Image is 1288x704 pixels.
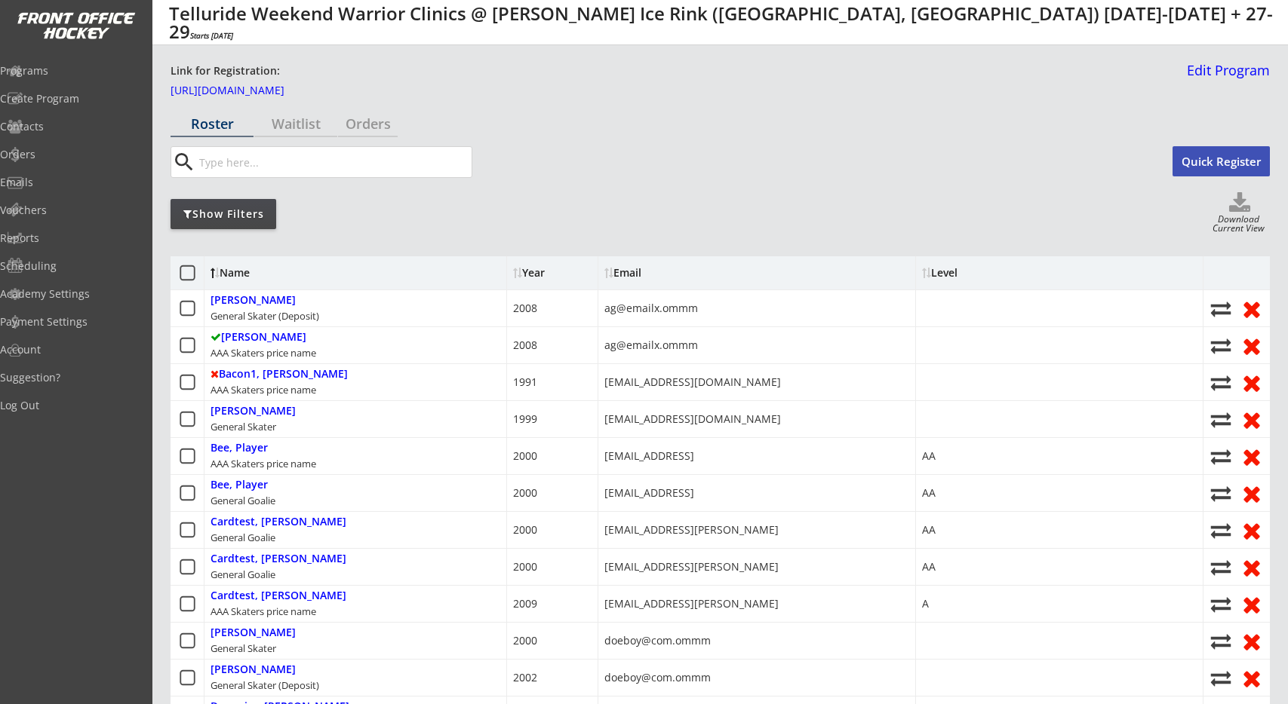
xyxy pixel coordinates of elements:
[211,294,296,307] div: [PERSON_NAME]
[1240,445,1264,468] button: Remove from roster (no refund)
[513,633,537,648] div: 2000
[1210,557,1232,577] button: Move player
[211,531,275,544] div: General Goalie
[211,368,348,381] div: Bacon1, [PERSON_NAME]
[190,30,233,41] em: Starts [DATE]
[211,309,319,323] div: General Skater (Deposit)
[1210,446,1232,467] button: Move player
[211,420,276,433] div: General Skater
[922,485,936,500] div: AA
[211,626,296,639] div: [PERSON_NAME]
[922,559,936,574] div: AA
[1210,631,1232,651] button: Move player
[1207,215,1270,235] div: Download Current View
[604,596,779,611] div: [EMAIL_ADDRESS][PERSON_NAME]
[1240,408,1264,431] button: Remove from roster (no refund)
[604,268,740,278] div: Email
[211,589,346,602] div: Cardtest, [PERSON_NAME]
[211,663,296,676] div: [PERSON_NAME]
[604,448,694,464] div: [EMAIL_ADDRESS]
[211,457,316,470] div: AAA Skaters price name
[1240,297,1264,320] button: Remove from roster (no refund)
[211,383,316,396] div: AAA Skaters price name
[171,207,276,222] div: Show Filters
[1210,335,1232,356] button: Move player
[922,268,1058,278] div: Level
[513,522,537,537] div: 2000
[604,375,781,390] div: [EMAIL_ADDRESS][DOMAIN_NAME]
[513,670,537,685] div: 2002
[1210,298,1232,319] button: Move player
[1240,666,1264,690] button: Remove from roster (no refund)
[171,85,321,102] a: [URL][DOMAIN_NAME]
[1210,372,1232,393] button: Move player
[1181,63,1270,90] a: Edit Program
[513,412,537,427] div: 1999
[211,346,316,360] div: AAA Skaters price name
[604,301,698,316] div: ag@emailx.ommm
[1210,520,1232,540] button: Move player
[1210,594,1232,614] button: Move player
[1210,483,1232,504] button: Move player
[513,448,537,464] div: 2000
[922,448,936,464] div: AA
[513,559,537,574] div: 2000
[604,670,711,685] div: doeboy@com.ommm
[1210,409,1232,430] button: Move player
[211,605,316,618] div: AAA Skaters price name
[211,331,306,344] div: [PERSON_NAME]
[211,405,296,418] div: [PERSON_NAME]
[604,633,711,648] div: doeboy@com.ommm
[513,485,537,500] div: 2000
[1240,629,1264,653] button: Remove from roster (no refund)
[211,678,319,692] div: General Skater (Deposit)
[211,494,275,507] div: General Goalie
[922,522,936,537] div: AA
[171,150,196,174] button: search
[604,412,781,427] div: [EMAIL_ADDRESS][DOMAIN_NAME]
[513,301,537,316] div: 2008
[1240,556,1264,579] button: Remove from roster (no refund)
[513,268,592,278] div: Year
[1240,519,1264,542] button: Remove from roster (no refund)
[1210,192,1270,215] button: Click to download full roster. Your browser settings may try to block it, check your security set...
[211,268,334,278] div: Name
[513,596,537,611] div: 2009
[1240,371,1264,394] button: Remove from roster (no refund)
[211,552,346,565] div: Cardtest, [PERSON_NAME]
[211,568,275,581] div: General Goalie
[604,559,779,574] div: [EMAIL_ADDRESS][PERSON_NAME]
[922,596,929,611] div: A
[604,522,779,537] div: [EMAIL_ADDRESS][PERSON_NAME]
[211,442,268,455] div: Bee, Player
[1240,482,1264,505] button: Remove from roster (no refund)
[254,117,337,130] div: Waitlist
[171,117,254,130] div: Roster
[338,117,398,130] div: Orders
[211,479,268,491] div: Bee, Player
[169,5,1276,41] div: Telluride Weekend Warrior Clinics @ [PERSON_NAME] Ice Rink ([GEOGRAPHIC_DATA], [GEOGRAPHIC_DATA])...
[1210,668,1232,688] button: Move player
[171,63,282,79] div: Link for Registration:
[513,375,537,390] div: 1991
[17,12,136,40] img: FOH%20White%20Logo%20Transparent.png
[1173,146,1270,176] button: Quick Register
[513,338,537,353] div: 2008
[604,338,698,353] div: ag@emailx.ommm
[604,485,694,500] div: [EMAIL_ADDRESS]
[211,516,346,528] div: Cardtest, [PERSON_NAME]
[1240,334,1264,357] button: Remove from roster (no refund)
[211,641,276,655] div: General Skater
[1240,592,1264,616] button: Remove from roster (no refund)
[196,147,472,177] input: Type here...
